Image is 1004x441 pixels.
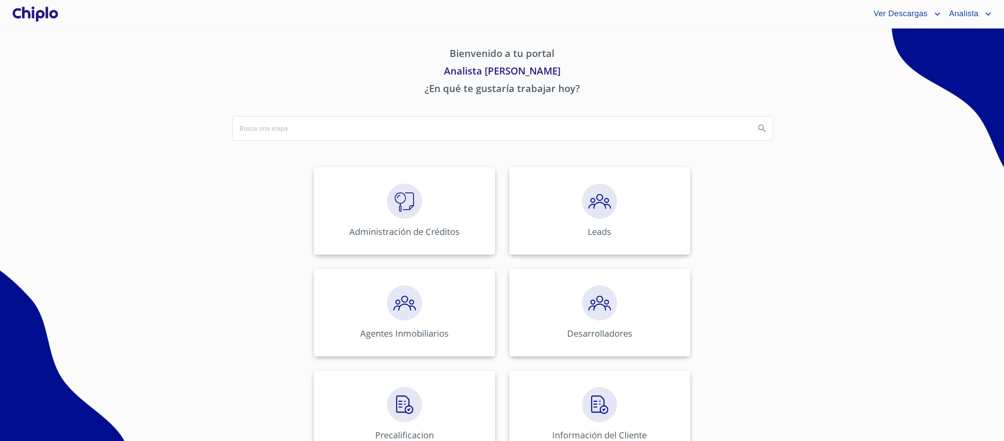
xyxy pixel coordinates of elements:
p: Precalificacion [375,429,434,441]
span: Analista [943,7,983,21]
button: account of current user [867,7,942,21]
img: megaClickPrecalificacion.png [387,285,422,320]
p: Leads [588,226,611,238]
p: Analista [PERSON_NAME] [232,64,772,81]
p: Desarrolladores [567,327,632,339]
img: megaClickCreditos.png [582,387,617,422]
p: Agentes Inmobiliarios [360,327,449,339]
p: Información del Cliente [552,429,647,441]
button: account of current user [943,7,993,21]
p: Bienvenido a tu portal [232,46,772,64]
button: Search [752,118,773,139]
span: Ver Descargas [867,7,932,21]
img: megaClickPrecalificacion.png [582,285,617,320]
p: ¿En qué te gustaría trabajar hoy? [232,81,772,99]
img: megaClickCreditos.png [387,387,422,422]
p: Administración de Créditos [349,226,460,238]
img: megaClickPrecalificacion.png [582,184,617,219]
img: megaClickVerifiacion.png [387,184,422,219]
input: search [233,117,748,140]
